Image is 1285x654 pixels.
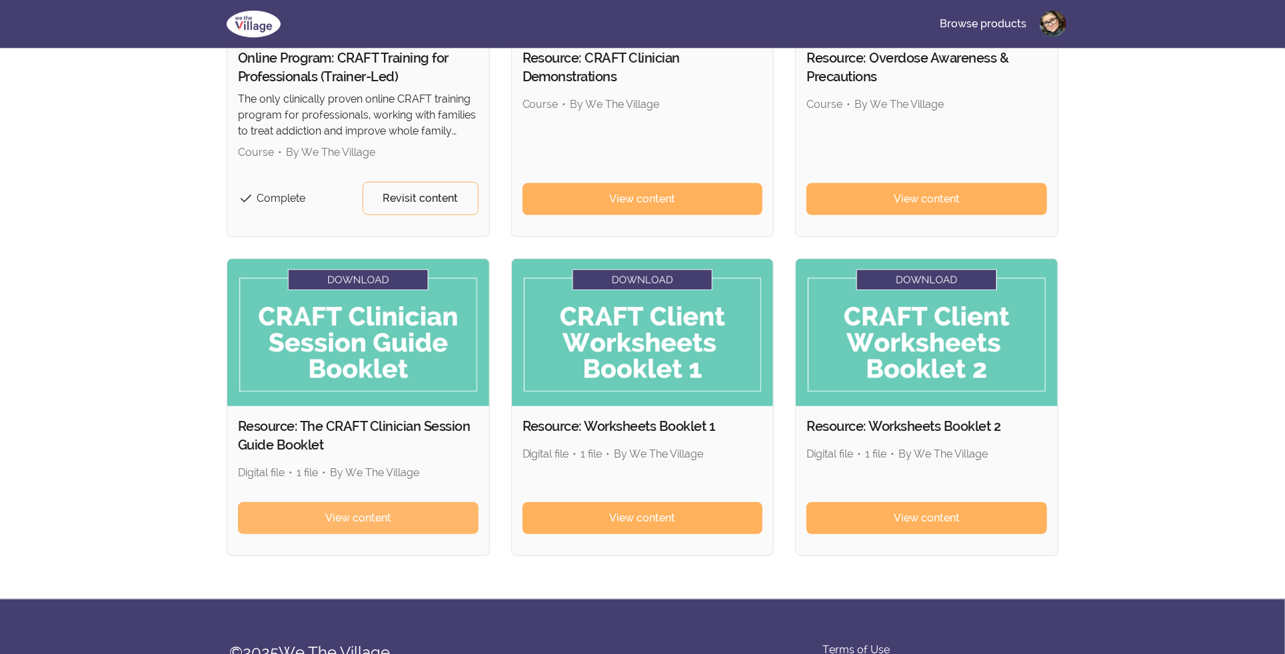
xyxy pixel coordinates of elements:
[238,417,479,454] h2: Resource: The CRAFT Clinician Session Guide Booklet
[806,448,853,460] span: Digital file
[512,259,774,406] img: Product image for Resource: Worksheets Booklet 1
[857,448,861,460] span: •
[846,98,850,111] span: •
[227,259,489,406] img: Product image for Resource: The CRAFT Clinician Session Guide Booklet
[806,49,1047,86] h2: Resource: Overdose Awareness & Precautions
[581,448,603,460] span: 1 file
[898,448,988,460] span: By We The Village
[890,448,894,460] span: •
[609,191,675,207] span: View content
[571,98,660,111] span: By We The Village
[929,8,1066,40] nav: Main
[796,259,1058,406] img: Product image for Resource: Worksheets Booklet 2
[286,146,375,159] span: By We The Village
[609,510,675,526] span: View content
[330,466,419,479] span: By We The Village
[929,8,1037,40] a: Browse products
[806,502,1047,534] a: View content
[523,448,569,460] span: Digital file
[894,510,960,526] span: View content
[1040,11,1066,37] img: Profile image for Valerie Chaput
[523,183,763,215] a: View content
[363,182,479,215] a: Revisit content
[278,146,282,159] span: •
[563,98,567,111] span: •
[865,448,886,460] span: 1 file
[219,8,289,40] img: We The Village logo
[289,466,293,479] span: •
[238,146,274,159] span: Course
[238,91,479,139] p: The only clinically proven online CRAFT training program for professionals, working with families...
[523,49,763,86] h2: Resource: CRAFT Clinician Demonstrations
[894,191,960,207] span: View content
[297,466,318,479] span: 1 file
[573,448,577,460] span: •
[854,98,944,111] span: By We The Village
[806,183,1047,215] a: View content
[806,417,1047,436] h2: Resource: Worksheets Booklet 2
[238,49,479,86] h2: Online Program: CRAFT Training for Professionals (Trainer-Led)
[523,502,763,534] a: View content
[383,190,458,206] span: Revisit content
[523,417,763,436] h2: Resource: Worksheets Booklet 1
[806,98,842,111] span: Course
[607,448,611,460] span: •
[523,98,559,111] span: Course
[322,466,326,479] span: •
[238,466,285,479] span: Digital file
[325,510,391,526] span: View content
[615,448,704,460] span: By We The Village
[257,192,305,204] span: Complete
[238,502,479,534] a: View content
[238,190,254,206] span: check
